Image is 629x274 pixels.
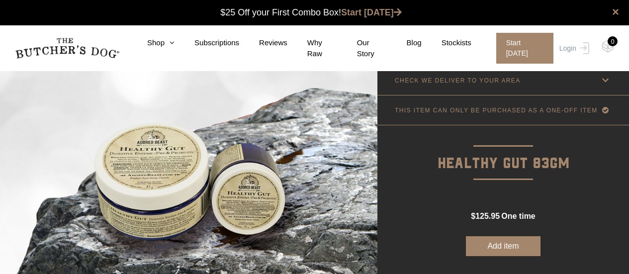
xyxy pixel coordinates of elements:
[127,37,175,49] a: Shop
[608,36,618,46] div: 0
[287,37,337,60] a: Why Raw
[387,37,422,49] a: Blog
[239,37,287,49] a: Reviews
[612,6,619,18] a: close
[501,212,535,220] span: one time
[175,37,239,49] a: Subscriptions
[486,33,557,64] a: Start [DATE]
[395,107,598,114] p: THIS ITEM CAN ONLY BE PURCHASED AS A ONE-OFF ITEM
[377,95,629,125] a: THIS ITEM CAN ONLY BE PURCHASED AS A ONE-OFF ITEM
[377,66,629,95] a: CHECK WE DELIVER TO YOUR AREA
[337,37,387,60] a: Our Story
[471,212,475,220] span: $
[341,7,402,17] a: Start [DATE]
[377,125,629,176] p: Healthy Gut 83gm
[496,33,553,64] span: Start [DATE]
[395,77,521,84] p: CHECK WE DELIVER TO YOUR AREA
[602,40,614,53] img: TBD_Cart-Empty.png
[466,236,540,256] button: Add item
[475,212,500,220] span: 125.95
[557,33,589,64] a: Login
[422,37,471,49] a: Stockists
